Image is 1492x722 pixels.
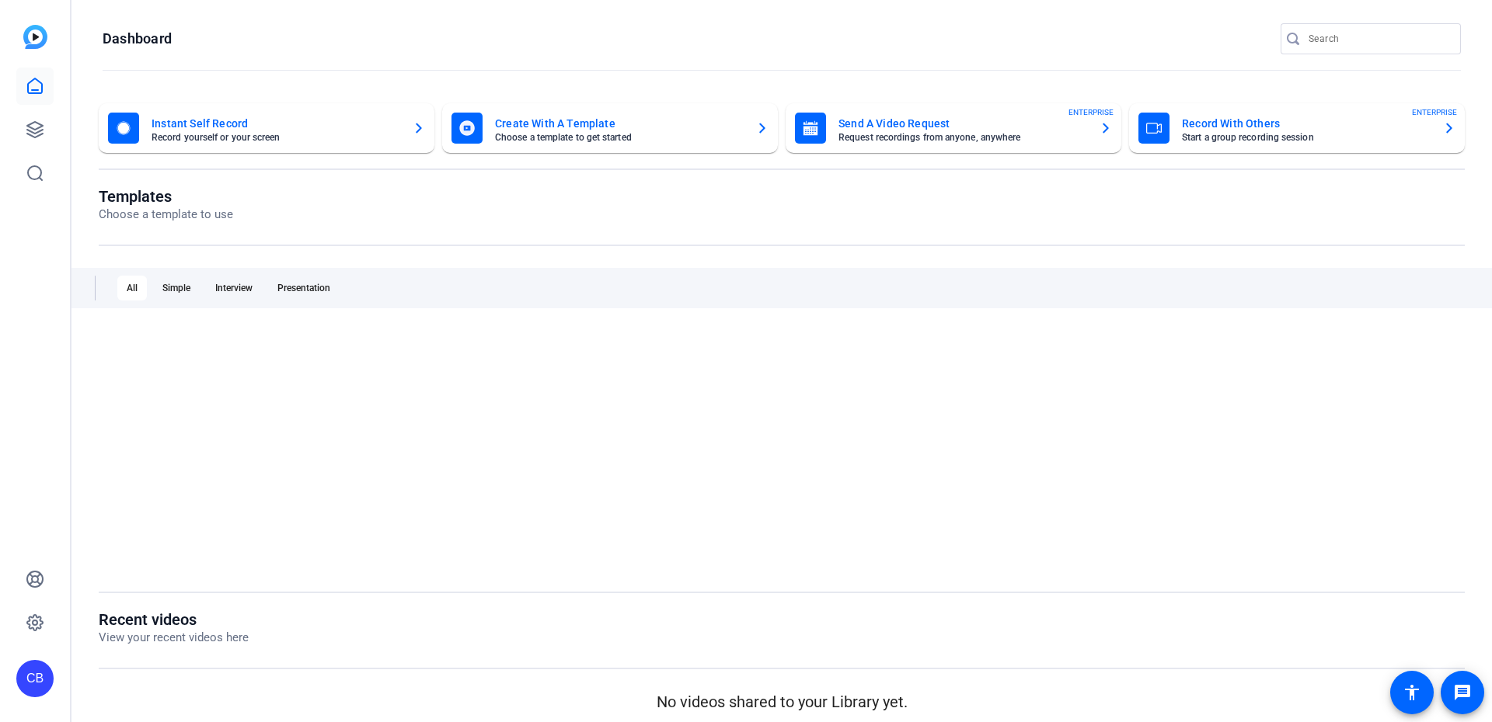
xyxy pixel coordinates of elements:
p: Choose a template to use [99,206,233,224]
div: Presentation [268,276,340,300]
span: ENTERPRISE [1068,106,1114,118]
mat-card-subtitle: Request recordings from anyone, anywhere [838,133,1087,142]
mat-card-subtitle: Record yourself or your screen [152,133,400,142]
mat-icon: accessibility [1403,683,1421,702]
h1: Dashboard [103,30,172,48]
img: blue-gradient.svg [23,25,47,49]
div: Simple [153,276,200,300]
input: Search [1309,30,1448,48]
div: All [117,276,147,300]
mat-card-subtitle: Choose a template to get started [495,133,744,142]
div: Interview [206,276,262,300]
button: Send A Video RequestRequest recordings from anyone, anywhereENTERPRISE [786,103,1121,153]
mat-card-title: Create With A Template [495,114,744,133]
button: Create With A TemplateChoose a template to get started [442,103,778,153]
span: ENTERPRISE [1412,106,1457,118]
h1: Templates [99,187,233,206]
mat-card-title: Instant Self Record [152,114,400,133]
p: View your recent videos here [99,629,249,647]
mat-card-subtitle: Start a group recording session [1182,133,1431,142]
div: CB [16,660,54,697]
p: No videos shared to your Library yet. [99,690,1465,713]
button: Instant Self RecordRecord yourself or your screen [99,103,434,153]
button: Record With OthersStart a group recording sessionENTERPRISE [1129,103,1465,153]
mat-card-title: Send A Video Request [838,114,1087,133]
mat-card-title: Record With Others [1182,114,1431,133]
mat-icon: message [1453,683,1472,702]
h1: Recent videos [99,610,249,629]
